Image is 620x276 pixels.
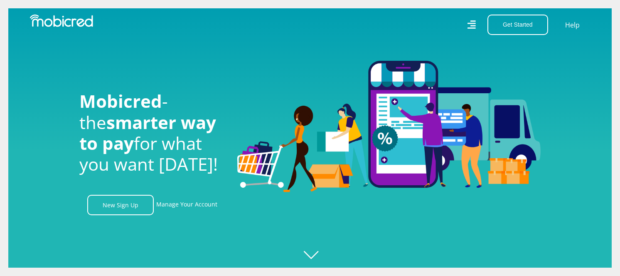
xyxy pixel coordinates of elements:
[565,20,580,30] a: Help
[79,110,216,155] span: smarter way to pay
[79,91,225,175] h1: - the for what you want [DATE]!
[79,89,162,113] span: Mobicred
[87,195,154,215] a: New Sign Up
[237,61,541,192] img: Welcome to Mobicred
[30,15,93,27] img: Mobicred
[156,195,217,215] a: Manage Your Account
[487,15,548,35] button: Get Started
